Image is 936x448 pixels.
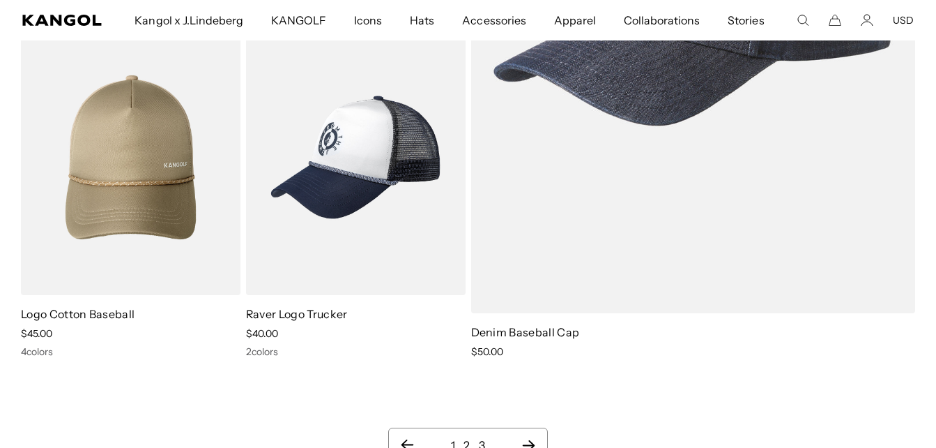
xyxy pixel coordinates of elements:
[21,327,52,340] span: $45.00
[797,14,809,27] summary: Search here
[246,20,466,295] img: Raver Logo Trucker
[22,15,102,26] a: Kangol
[471,345,503,358] span: $50.00
[21,345,240,358] div: 4 colors
[246,307,348,321] a: Raver Logo Trucker
[246,327,278,340] span: $40.00
[861,14,873,27] a: Account
[246,345,466,358] div: 2 colors
[21,307,135,321] a: Logo Cotton Baseball
[893,14,914,27] button: USD
[471,325,580,339] a: Denim Baseball Cap
[829,14,841,27] button: Cart
[21,20,240,295] img: Logo Cotton Baseball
